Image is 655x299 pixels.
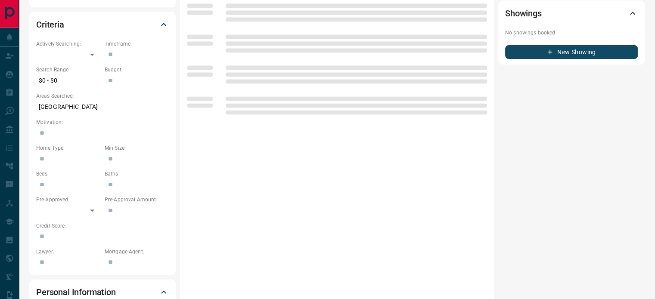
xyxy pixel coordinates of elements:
div: Showings [505,3,638,24]
p: Timeframe: [105,40,169,48]
div: Criteria [36,14,169,35]
p: Home Type: [36,144,100,152]
p: Budget: [105,66,169,74]
p: Mortgage Agent: [105,248,169,256]
p: Baths: [105,170,169,178]
p: No showings booked [505,29,638,37]
p: Areas Searched: [36,92,169,100]
p: Motivation: [36,118,169,126]
p: Credit Score: [36,222,169,230]
p: Pre-Approval Amount: [105,196,169,203]
p: Actively Searching: [36,40,100,48]
p: Min Size: [105,144,169,152]
h2: Showings [505,6,542,20]
button: New Showing [505,45,638,59]
p: [GEOGRAPHIC_DATA] [36,100,169,114]
p: Search Range: [36,66,100,74]
p: Beds: [36,170,100,178]
p: Pre-Approved: [36,196,100,203]
h2: Personal Information [36,285,116,299]
p: Lawyer: [36,248,100,256]
p: $0 - $0 [36,74,100,88]
h2: Criteria [36,18,64,31]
